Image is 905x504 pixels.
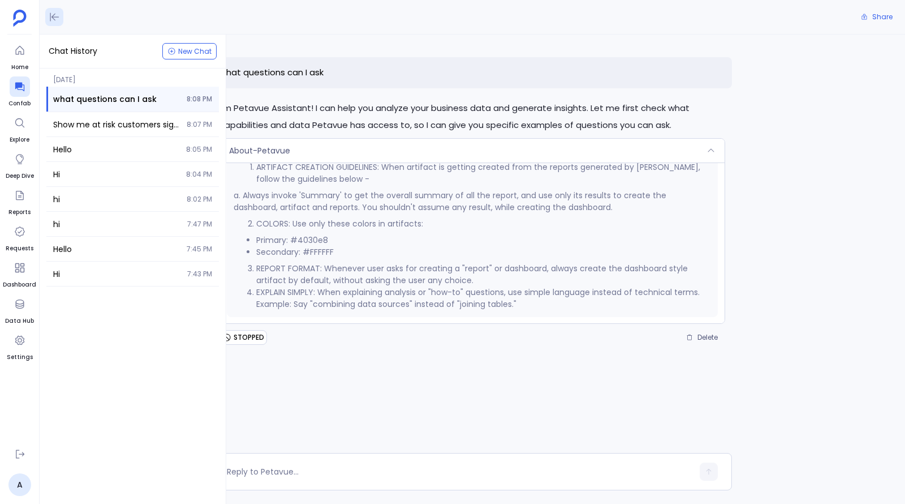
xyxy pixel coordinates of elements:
[5,317,34,326] span: Data Hub
[13,10,27,27] img: petavue logo
[256,161,711,185] li: ARTIFACT CREATION GUIDELINES: When artifact is getting created from the reports generated by [PER...
[53,93,180,105] span: what questions can I ask
[256,287,711,310] p: EXPLAIN SIMPLY: When explaining analysis or "how-to" questions, use simple language instead of te...
[872,12,893,22] span: Share
[10,63,30,72] span: Home
[7,330,33,362] a: Settings
[10,113,30,144] a: Explore
[187,220,212,229] span: 7:47 PM
[53,244,180,255] span: Hello
[3,258,36,289] a: Dashboard
[10,40,30,72] a: Home
[186,145,212,154] span: 8:05 PM
[53,194,180,205] span: hi
[256,246,711,258] li: Secondary: #FFFFFF
[6,172,34,181] span: Deep Dive
[162,43,217,59] button: New Chat
[46,69,219,84] span: [DATE]
[53,169,179,180] span: Hi
[10,135,30,144] span: Explore
[256,263,711,287] p: REPORT FORMAT: Whenever user asks for creating a "report" or dashboard, always create the dashboa...
[53,144,179,155] span: Hello
[213,57,732,88] p: what questions can I ask
[6,244,33,253] span: Requests
[186,170,212,179] span: 8:04 PM
[187,195,212,204] span: 8:02 PM
[5,294,34,326] a: Data Hub
[187,270,212,279] span: 7:43 PM
[187,95,212,104] span: 8:08 PM
[6,149,34,181] a: Deep Dive
[8,76,31,108] a: Confab
[53,219,180,230] span: hi
[679,329,725,346] button: Delete
[53,268,180,280] span: Hi
[234,333,264,342] span: STOPPED
[219,100,725,134] p: I'm Petavue Assistant! I can help you analyze your business data and generate insights. Let me fi...
[8,185,31,217] a: Reports
[3,280,36,289] span: Dashboard
[6,221,33,253] a: Requests
[8,208,31,217] span: Reports
[178,48,212,55] span: New Chat
[229,145,290,156] span: About-Petavue
[8,99,31,108] span: Confab
[8,473,31,496] a: A
[53,119,180,130] span: Show me at risk customers signals
[49,45,97,57] span: Chat History
[187,245,212,254] span: 7:45 PM
[234,190,711,213] p: a. Always invoke 'Summary' to get the overall summary of all the report, and use only its results...
[854,9,899,25] button: Share
[256,218,711,230] li: COLORS: Use only these colors in artifacts:
[7,353,33,362] span: Settings
[256,234,711,246] li: Primary: #4030e8
[697,333,718,342] span: Delete
[187,120,212,129] span: 8:07 PM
